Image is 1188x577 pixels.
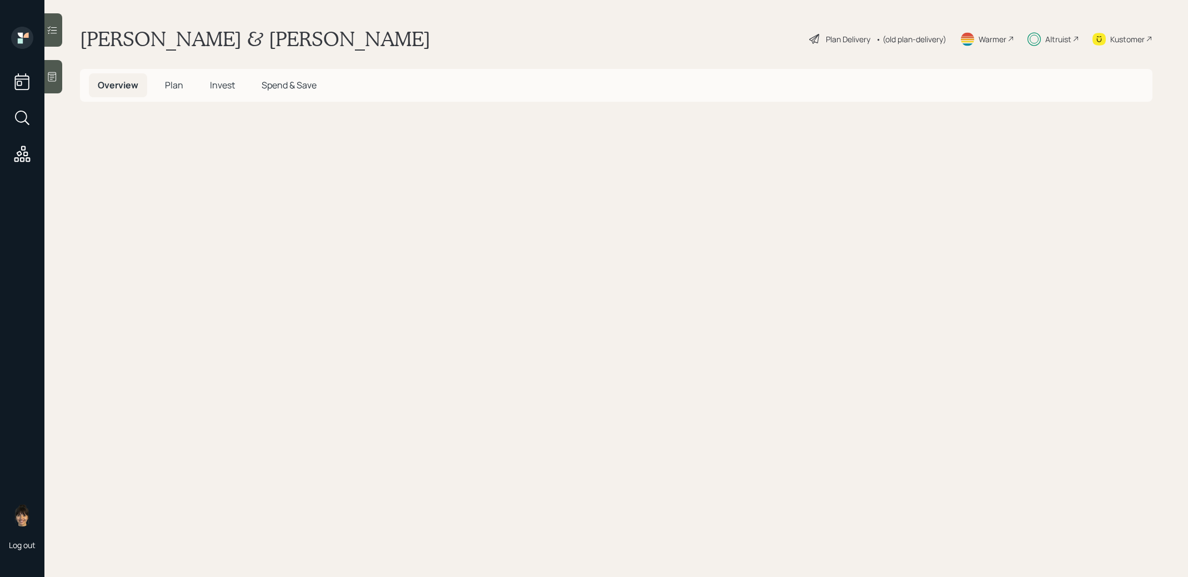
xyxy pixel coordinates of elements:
[979,33,1006,45] div: Warmer
[262,79,317,91] span: Spend & Save
[165,79,183,91] span: Plan
[9,540,36,550] div: Log out
[80,27,430,51] h1: [PERSON_NAME] & [PERSON_NAME]
[11,504,33,526] img: treva-nostdahl-headshot.png
[826,33,870,45] div: Plan Delivery
[210,79,235,91] span: Invest
[1045,33,1071,45] div: Altruist
[876,33,946,45] div: • (old plan-delivery)
[98,79,138,91] span: Overview
[1110,33,1145,45] div: Kustomer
